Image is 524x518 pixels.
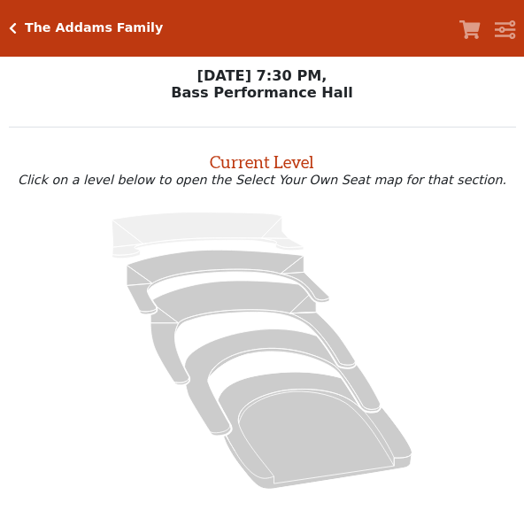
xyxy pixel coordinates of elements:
[218,372,412,489] path: Orchestra / Parterre Circle - Seats Available: 22
[9,173,516,187] p: Click on a level below to open the Select Your Own Seat map for that section.
[112,212,304,258] path: Upper Gallery - Seats Available: 0
[127,250,329,314] path: Lower Gallery - Seats Available: 236
[9,144,516,173] h2: Current Level
[9,67,516,101] p: [DATE] 7:30 PM, Bass Performance Hall
[9,22,17,35] a: Click here to go back to filters
[25,20,163,35] h5: The Addams Family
